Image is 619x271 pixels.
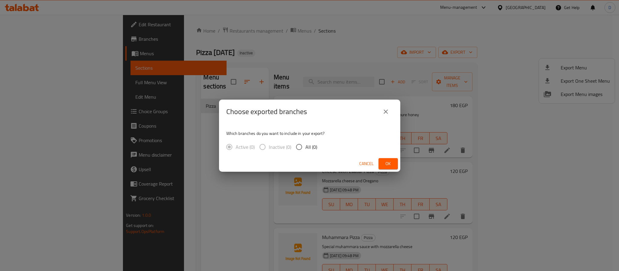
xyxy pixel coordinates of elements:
button: close [379,104,393,119]
button: Ok [379,158,398,169]
button: Cancel [357,158,376,169]
p: Which branches do you want to include in your export? [226,130,393,136]
span: All (0) [305,143,317,151]
span: Cancel [359,160,374,167]
h2: Choose exported branches [226,107,307,116]
span: Ok [383,160,393,167]
span: Inactive (0) [269,143,291,151]
span: Active (0) [236,143,255,151]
